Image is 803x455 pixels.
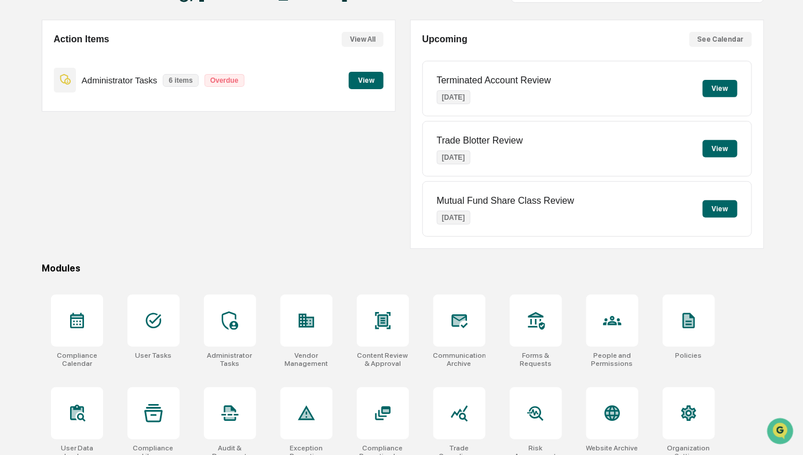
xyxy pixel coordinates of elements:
[12,146,21,156] div: 🖐️
[586,444,638,452] div: Website Archive
[79,141,148,162] a: 🗄️Attestations
[135,351,171,359] div: User Tasks
[422,34,468,45] h2: Upcoming
[703,80,738,97] button: View
[115,196,140,204] span: Pylon
[23,145,75,157] span: Preclearance
[163,74,198,87] p: 6 items
[7,141,79,162] a: 🖐️Preclearance
[54,34,110,45] h2: Action Items
[437,151,470,164] p: [DATE]
[39,88,190,100] div: Start new chat
[84,146,93,156] div: 🗄️
[42,263,764,274] div: Modules
[676,351,702,359] div: Policies
[437,90,470,104] p: [DATE]
[205,74,244,87] p: Overdue
[280,351,333,368] div: Vendor Management
[437,75,551,86] p: Terminated Account Review
[586,351,638,368] div: People and Permissions
[766,417,797,448] iframe: Open customer support
[703,200,738,218] button: View
[96,145,144,157] span: Attestations
[437,135,523,146] p: Trade Blotter Review
[204,351,256,368] div: Administrator Tasks
[82,195,140,204] a: Powered byPylon
[349,72,384,89] button: View
[437,211,470,225] p: [DATE]
[12,88,32,109] img: 1746055101610-c473b297-6a78-478c-a979-82029cc54cd1
[689,32,752,47] button: See Calendar
[39,100,147,109] div: We're available if you need us!
[7,163,78,184] a: 🔎Data Lookup
[51,351,103,368] div: Compliance Calendar
[433,351,486,368] div: Communications Archive
[357,351,409,368] div: Content Review & Approval
[510,351,562,368] div: Forms & Requests
[82,75,158,85] p: Administrator Tasks
[703,140,738,157] button: View
[12,168,21,178] div: 🔎
[23,167,73,179] span: Data Lookup
[197,91,211,105] button: Start new chat
[342,32,384,47] button: View All
[349,74,384,85] a: View
[12,24,211,42] p: How can we help?
[437,196,574,206] p: Mutual Fund Share Class Review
